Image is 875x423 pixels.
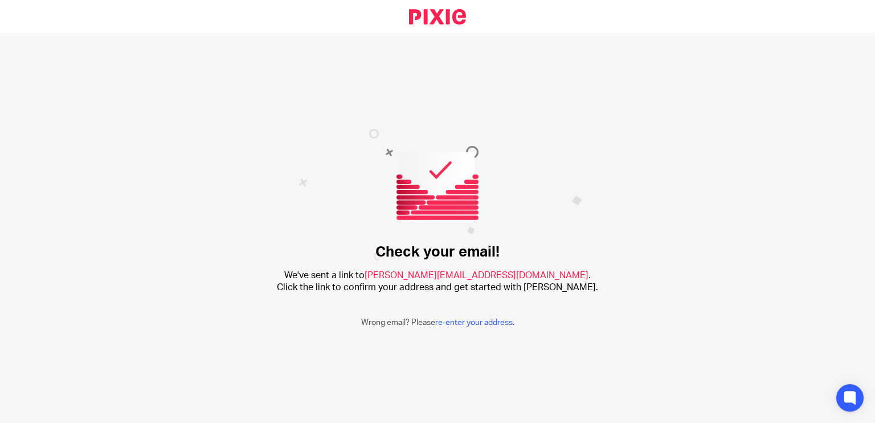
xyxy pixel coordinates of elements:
[299,129,582,261] img: Confirm email image
[361,317,514,328] p: Wrong email? Please .
[375,243,500,261] h1: Check your email!
[277,270,598,294] h2: We've sent a link to . Click the link to confirm your address and get started with [PERSON_NAME].
[435,319,513,327] a: re-enter your address
[365,271,588,280] span: [PERSON_NAME][EMAIL_ADDRESS][DOMAIN_NAME]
